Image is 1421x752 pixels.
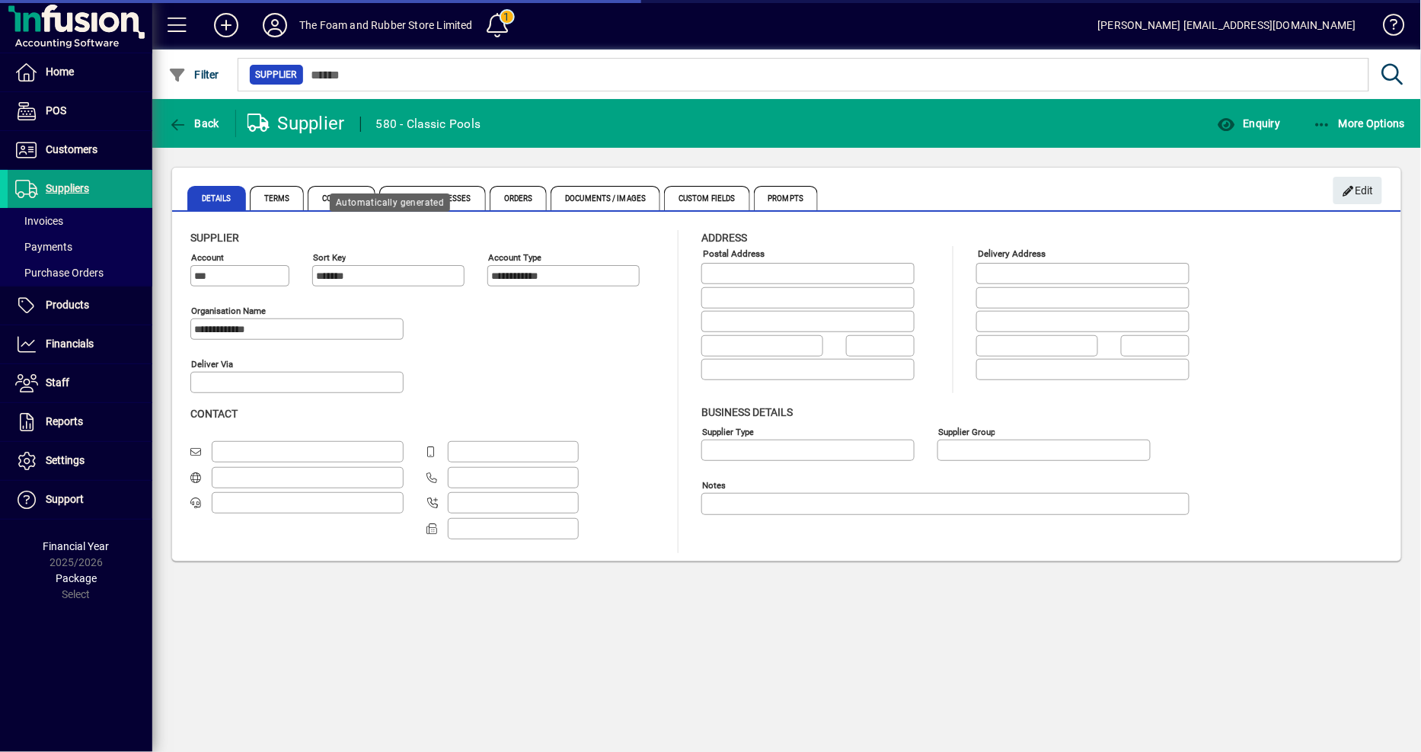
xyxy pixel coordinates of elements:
[1313,117,1406,130] span: More Options
[8,208,152,234] a: Invoices
[247,111,345,136] div: Supplier
[1309,110,1410,137] button: More Options
[46,299,89,311] span: Products
[15,267,104,279] span: Purchase Orders
[191,359,233,370] mat-label: Deliver via
[754,186,819,210] span: Prompts
[46,143,97,155] span: Customers
[168,117,219,130] span: Back
[313,252,346,263] mat-label: Sort key
[702,479,726,490] mat-label: Notes
[701,232,747,244] span: Address
[664,186,749,210] span: Custom Fields
[8,131,152,169] a: Customers
[379,186,486,210] span: Delivery Addresses
[1333,177,1382,204] button: Edit
[15,241,72,253] span: Payments
[46,493,84,505] span: Support
[8,286,152,325] a: Products
[191,252,224,263] mat-label: Account
[488,252,541,263] mat-label: Account Type
[8,234,152,260] a: Payments
[1372,3,1402,53] a: Knowledge Base
[190,232,239,244] span: Supplier
[8,325,152,363] a: Financials
[190,408,238,420] span: Contact
[164,61,223,88] button: Filter
[46,104,66,117] span: POS
[8,260,152,286] a: Purchase Orders
[56,572,97,584] span: Package
[551,186,660,210] span: Documents / Images
[202,11,251,39] button: Add
[191,306,266,316] mat-label: Organisation name
[46,415,83,427] span: Reports
[152,110,236,137] app-page-header-button: Back
[701,406,793,418] span: Business details
[1098,13,1356,37] div: [PERSON_NAME] [EMAIL_ADDRESS][DOMAIN_NAME]
[256,67,297,82] span: Supplier
[164,110,223,137] button: Back
[330,194,450,212] div: Automatically generated
[490,186,548,210] span: Orders
[8,364,152,402] a: Staff
[250,186,305,210] span: Terms
[8,481,152,519] a: Support
[1342,178,1375,203] span: Edit
[251,11,299,39] button: Profile
[187,186,246,210] span: Details
[308,186,375,210] span: Contacts
[376,112,481,136] div: 580 - Classic Pools
[8,92,152,130] a: POS
[702,426,754,437] mat-label: Supplier type
[1213,110,1284,137] button: Enquiry
[8,53,152,91] a: Home
[46,338,94,350] span: Financials
[1217,117,1280,130] span: Enquiry
[46,182,89,194] span: Suppliers
[8,442,152,480] a: Settings
[299,13,473,37] div: The Foam and Rubber Store Limited
[46,66,74,78] span: Home
[46,376,69,389] span: Staff
[8,403,152,441] a: Reports
[168,69,219,81] span: Filter
[938,426,995,437] mat-label: Supplier group
[15,215,63,227] span: Invoices
[46,454,85,466] span: Settings
[43,540,110,552] span: Financial Year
